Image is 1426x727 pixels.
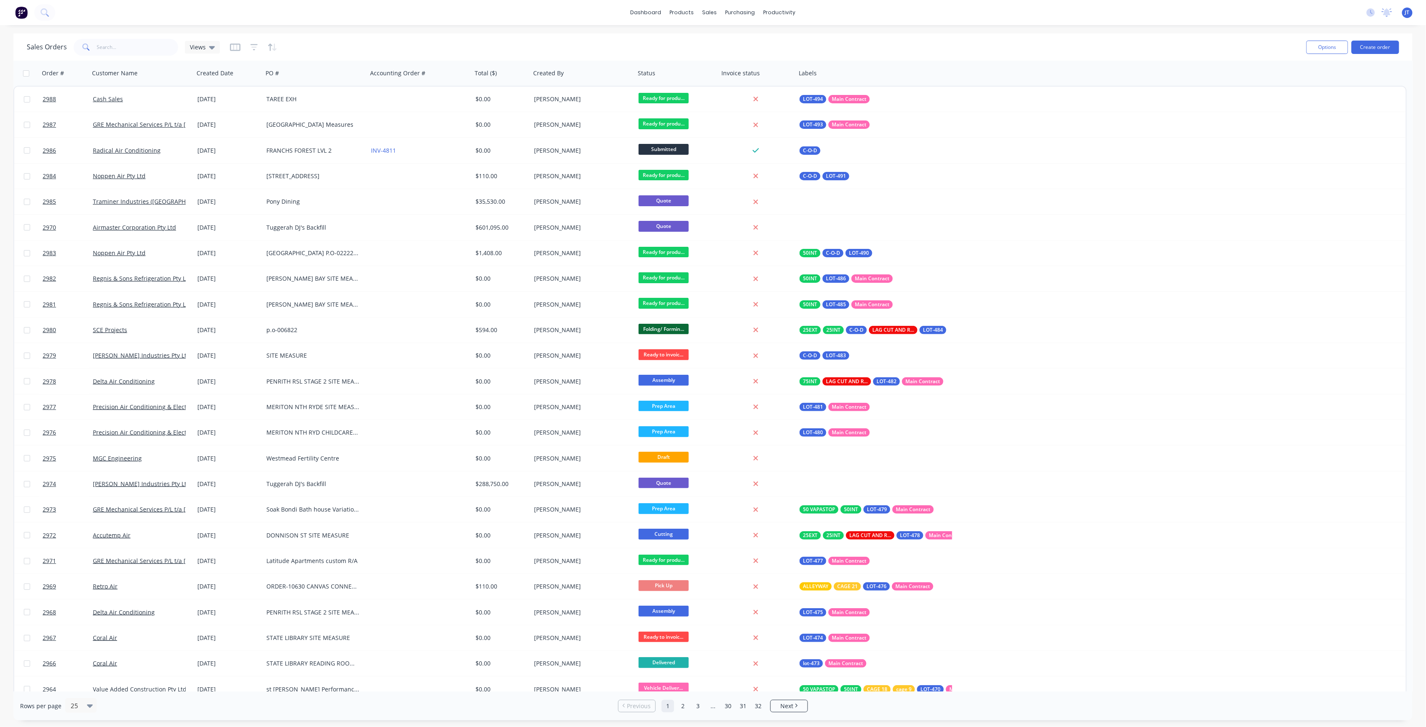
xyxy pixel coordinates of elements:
div: [DATE] [197,172,260,180]
span: 50INT [844,685,858,694]
a: Jump forward [707,700,719,712]
a: GRE Mechanical Services P/L t/a [PERSON_NAME] & [PERSON_NAME] [93,505,285,513]
a: 2986 [43,138,93,163]
div: [PERSON_NAME] [534,120,627,129]
span: 2982 [43,274,56,283]
a: Page 31 [737,700,749,712]
div: $0.00 [475,95,525,103]
span: Main Contract [828,659,863,668]
div: $0.00 [475,531,525,540]
div: $0.00 [475,454,525,463]
a: Noppen Air Pty Ltd [93,249,146,257]
span: LOT-490 [849,249,869,257]
span: LAG CUT AND READY [872,326,914,334]
h1: Sales Orders [27,43,67,51]
div: purchasing [721,6,759,19]
span: 2981 [43,300,56,309]
a: Page 1 is your current page [662,700,674,712]
span: C-O-D [849,326,864,334]
div: $0.00 [475,428,525,437]
div: $110.00 [475,582,525,591]
span: LOT-479 [867,505,887,514]
span: Delivered [639,657,689,668]
div: [DATE] [197,480,260,488]
span: Main Contract [905,377,940,386]
span: 25EXT [803,326,818,334]
a: Regnis & Sons Refrigeration Pty Ltd [93,274,192,282]
span: Ready for produ... [639,118,689,129]
span: Main Contract [832,634,866,642]
a: [PERSON_NAME] Industries Pty Ltd [93,480,190,488]
span: Quote [639,221,689,231]
div: Soak Bondi Bath house Variations [266,505,359,514]
div: p.o-006822 [266,326,359,334]
div: [DATE] [197,197,260,206]
a: Delta Air Conditioning [93,377,155,385]
span: C-O-D [803,351,817,360]
a: 2969 [43,574,93,599]
div: [PERSON_NAME] [534,326,627,334]
span: 50INT [803,274,817,283]
div: [PERSON_NAME] [534,95,627,103]
div: [DATE] [197,403,260,411]
span: Main Contract [832,403,866,411]
div: [PERSON_NAME] [534,403,627,411]
span: Folding/ Formin... [639,324,689,334]
a: Page 3 [692,700,704,712]
span: Ready for produ... [639,247,689,257]
div: TAREE EXH [266,95,359,103]
div: [DATE] [197,249,260,257]
div: $0.00 [475,146,525,155]
div: [PERSON_NAME] [534,428,627,437]
div: [PERSON_NAME] [534,454,627,463]
div: MERITON NTH RYDE SITE MEASURE [266,403,359,411]
button: 50INTLOT-485Main Contract [800,300,893,309]
div: Pony Dining [266,197,359,206]
a: 2978 [43,369,93,394]
div: [DATE] [197,505,260,514]
span: Main Contract [832,557,866,565]
div: [PERSON_NAME] [534,300,627,309]
div: $0.00 [475,557,525,565]
div: [DATE] [197,120,260,129]
span: Quote [639,478,689,488]
span: 75INT [803,377,817,386]
div: [PERSON_NAME] [534,480,627,488]
div: Customer Name [92,69,138,77]
div: [PERSON_NAME] [534,146,627,155]
div: $0.00 [475,300,525,309]
span: 25INT [826,531,841,540]
span: 2968 [43,608,56,617]
button: 50 VAPASTOP50INTCAGE 18cage 9LOT-470Main Contract [800,685,987,694]
span: C-O-D [803,172,817,180]
div: DONNISON ST SITE MEASURE [266,531,359,540]
div: $35,530.00 [475,197,525,206]
span: LOT-484 [923,326,943,334]
a: Next page [771,702,808,710]
button: 25EXT25INTLAG CUT AND READYLOT-478Main Contract [800,531,967,540]
span: LAG CUT AND READY [849,531,891,540]
span: LOT-482 [877,377,897,386]
span: 50INT [803,300,817,309]
button: 50INTC-O-DLOT-490 [800,249,872,257]
span: 25INT [826,326,841,334]
div: [DATE] [197,223,260,232]
div: SITE MEASURE [266,351,359,360]
span: 2980 [43,326,56,334]
div: PENRITH RSL STAGE 2 SITE MEASURES [266,608,359,617]
button: LOT-494Main Contract [800,95,870,103]
button: 25EXT25INTC-O-DLAG CUT AND READYLOT-484 [800,326,946,334]
div: [DATE] [197,95,260,103]
button: C-O-D [800,146,820,155]
span: Prep Area [639,503,689,514]
span: Main Contract [895,582,930,591]
div: [DATE] [197,146,260,155]
div: $288,750.00 [475,480,525,488]
span: 2986 [43,146,56,155]
span: LOT-491 [826,172,846,180]
div: $0.00 [475,120,525,129]
span: CAGE 18 [867,685,887,694]
span: Vehicle Deliver... [639,683,689,693]
div: [DATE] [197,582,260,591]
span: Assembly [639,606,689,616]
